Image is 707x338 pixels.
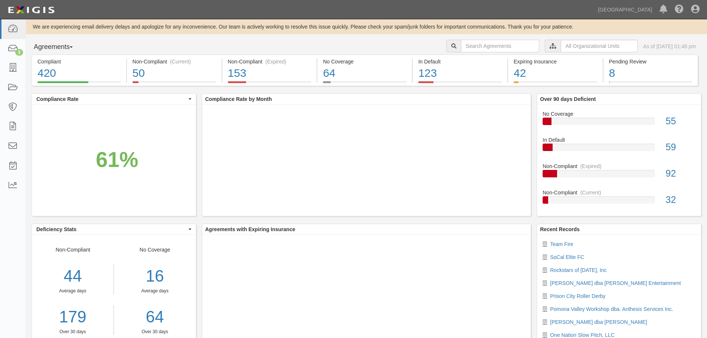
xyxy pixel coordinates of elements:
[32,288,114,294] div: Average days
[540,96,596,102] b: Over 90 days Deficient
[543,110,695,137] a: No Coverage55
[514,58,597,65] div: Expiring Insurance
[132,65,216,81] div: 50
[550,280,681,286] a: [PERSON_NAME] dba [PERSON_NAME] Entertainment
[609,65,692,81] div: 8
[127,81,222,87] a: Non-Compliant(Current)50
[32,40,87,55] button: Agreements
[205,226,295,232] b: Agreements with Expiring Insurance
[514,65,597,81] div: 42
[96,145,138,175] div: 61%
[550,241,573,247] a: Team Fire
[132,58,216,65] div: Non-Compliant (Current)
[543,163,695,189] a: Non-Compliant(Expired)92
[550,293,605,299] a: Prison City Roller Derby
[120,265,190,288] div: 16
[418,58,502,65] div: In Default
[594,2,656,17] a: [GEOGRAPHIC_DATA]
[660,115,701,128] div: 55
[32,81,126,87] a: Compliant420
[32,305,114,329] a: 179
[32,265,114,288] div: 44
[32,246,114,335] div: Non-Compliant
[580,163,602,170] div: (Expired)
[543,189,695,210] a: Non-Compliant(Current)32
[537,110,701,118] div: No Coverage
[550,254,584,260] a: SoCal Elite FC
[323,65,406,81] div: 64
[413,81,507,87] a: In Default123
[228,65,311,81] div: 153
[603,81,698,87] a: Pending Review8
[643,43,696,50] div: As of [DATE] 01:48 pm
[537,189,701,196] div: Non-Compliant
[561,40,638,52] input: All Organizational Units
[32,224,196,234] button: Deficiency Stats
[537,136,701,144] div: In Default
[222,81,317,87] a: Non-Compliant(Expired)153
[37,65,121,81] div: 420
[550,267,606,273] a: Rockstars of [DATE], Inc
[675,5,684,14] i: Help Center - Complianz
[170,58,191,65] div: (Current)
[550,332,615,338] a: One Nation Slow Pitch, LLC
[36,226,187,233] span: Deficiency Stats
[36,95,187,103] span: Compliance Rate
[543,136,695,163] a: In Default59
[317,81,412,87] a: No Coverage64
[120,305,190,329] a: 64
[32,329,114,335] div: Over 30 days
[550,319,647,325] a: [PERSON_NAME] dba [PERSON_NAME]
[205,96,272,102] b: Compliance Rate by Month
[114,246,196,335] div: No Coverage
[265,58,287,65] div: (Expired)
[15,49,23,56] div: 3
[660,193,701,207] div: 32
[228,58,311,65] div: Non-Compliant (Expired)
[537,163,701,170] div: Non-Compliant
[32,94,196,104] button: Compliance Rate
[26,23,707,30] div: We are experiencing email delivery delays and apologize for any inconvenience. Our team is active...
[660,167,701,180] div: 92
[323,58,406,65] div: No Coverage
[120,329,190,335] div: Over 30 days
[540,226,580,232] b: Recent Records
[37,58,121,65] div: Compliant
[120,288,190,294] div: Average days
[6,3,57,17] img: logo-5460c22ac91f19d4615b14bd174203de0afe785f0fc80cf4dbbc73dc1793850b.png
[660,141,701,154] div: 59
[508,81,603,87] a: Expiring Insurance42
[550,306,673,312] a: Pomona Valley Workshop dba. Anthesis Services Inc.
[418,65,502,81] div: 123
[580,189,601,196] div: (Current)
[609,58,692,65] div: Pending Review
[461,40,539,52] input: Search Agreements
